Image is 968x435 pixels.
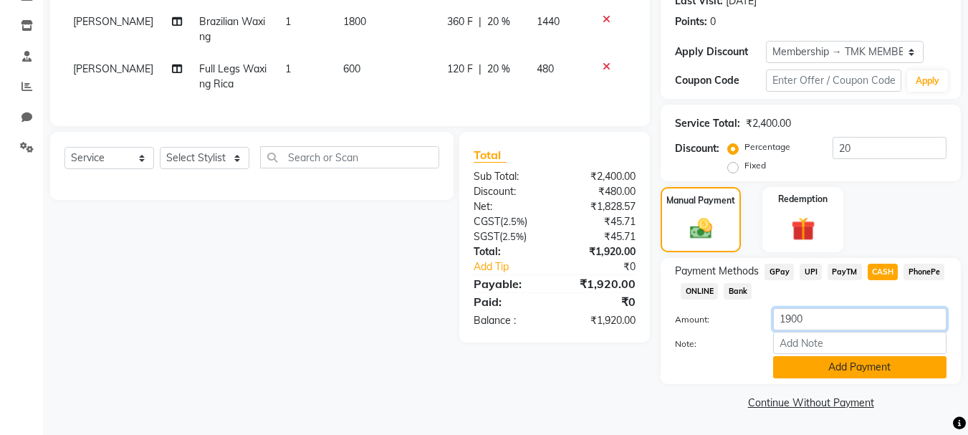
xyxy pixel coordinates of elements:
div: ₹2,400.00 [746,116,791,131]
div: ₹0 [570,259,647,274]
div: 0 [710,14,716,29]
div: Coupon Code [675,73,765,88]
div: Sub Total: [463,169,555,184]
span: CASH [868,264,898,280]
div: ₹0 [555,293,646,310]
span: Payment Methods [675,264,759,279]
span: Total [474,148,507,163]
span: 1440 [537,15,560,28]
span: | [479,62,481,77]
a: Add Tip [463,259,570,274]
div: Discount: [463,184,555,199]
span: [PERSON_NAME] [73,62,153,75]
span: PayTM [828,264,862,280]
div: ₹45.71 [555,214,646,229]
div: ₹45.71 [555,229,646,244]
div: Net: [463,199,555,214]
input: Amount [773,308,947,330]
div: ₹1,920.00 [555,244,646,259]
label: Amount: [664,313,762,326]
span: PhonePe [904,264,944,280]
span: Brazilian Waxing [199,15,265,43]
div: ( ) [463,229,555,244]
div: Service Total: [675,116,740,131]
label: Manual Payment [666,194,735,207]
div: Apply Discount [675,44,765,59]
label: Fixed [744,159,766,172]
input: Enter Offer / Coupon Code [766,70,901,92]
label: Percentage [744,140,790,153]
span: UPI [800,264,822,280]
span: 1 [285,15,291,28]
span: | [479,14,481,29]
span: Full Legs Waxing Rica [199,62,267,90]
span: 20 % [487,14,510,29]
span: [PERSON_NAME] [73,15,153,28]
button: Add Payment [773,356,947,378]
div: ₹1,920.00 [555,313,646,328]
img: _cash.svg [683,216,719,242]
input: Add Note [773,332,947,354]
span: GPay [765,264,794,280]
div: ₹2,400.00 [555,169,646,184]
div: Points: [675,14,707,29]
div: Paid: [463,293,555,310]
span: 360 F [447,14,473,29]
div: ₹480.00 [555,184,646,199]
span: Bank [724,283,752,300]
div: ( ) [463,214,555,229]
span: ONLINE [681,283,718,300]
span: 480 [537,62,554,75]
div: Total: [463,244,555,259]
span: 1 [285,62,291,75]
div: Payable: [463,275,555,292]
label: Redemption [778,193,828,206]
span: 120 F [447,62,473,77]
div: ₹1,920.00 [555,275,646,292]
span: 20 % [487,62,510,77]
div: Balance : [463,313,555,328]
span: 2.5% [503,216,524,227]
span: 2.5% [502,231,524,242]
div: ₹1,828.57 [555,199,646,214]
button: Apply [907,70,948,92]
div: Discount: [675,141,719,156]
span: 1800 [343,15,366,28]
span: CGST [474,215,500,228]
img: _gift.svg [784,214,823,244]
a: Continue Without Payment [663,396,958,411]
span: 600 [343,62,360,75]
label: Note: [664,338,762,350]
input: Search or Scan [260,146,439,168]
span: SGST [474,230,499,243]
